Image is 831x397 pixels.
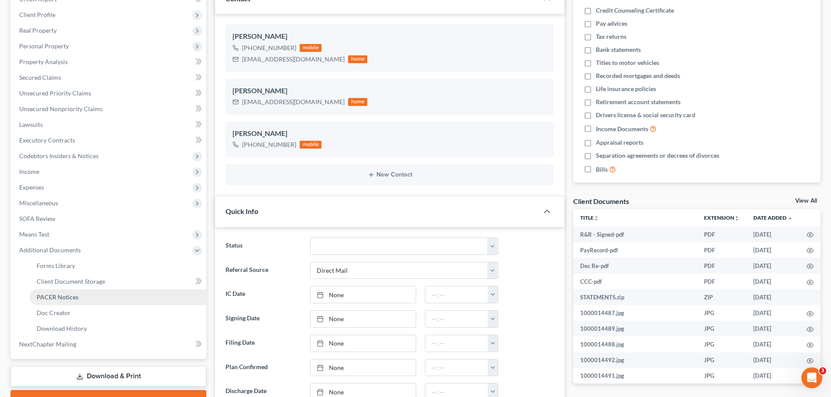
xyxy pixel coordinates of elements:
div: mobile [300,141,321,149]
span: Additional Documents [19,246,81,254]
span: Forms Library [37,262,75,269]
td: [DATE] [746,258,800,274]
a: Titleunfold_more [580,214,599,221]
td: [DATE] [746,227,800,242]
span: Codebtors Insiders & Notices [19,152,99,159]
input: -- : -- [425,311,488,327]
td: [DATE] [746,305,800,321]
span: Titles to motor vehicles [596,58,659,67]
a: PACER Notices [30,289,206,305]
td: JPG [697,336,746,352]
td: Dec Re-pdf [573,258,697,274]
div: [PERSON_NAME] [233,31,547,42]
span: Personal Property [19,42,69,50]
label: Filing Date [221,335,305,352]
a: None [311,286,416,303]
input: -- : -- [425,335,488,352]
span: Client Document Storage [37,278,105,285]
span: Executory Contracts [19,136,75,144]
td: JPG [697,321,746,336]
td: [DATE] [746,274,800,289]
span: Miscellaneous [19,199,58,207]
span: Real Property [19,27,57,34]
input: -- : -- [425,286,488,303]
span: NextChapter Mailing [19,340,76,348]
span: Property Analysis [19,58,68,65]
td: [DATE] [746,289,800,305]
td: JPG [697,353,746,368]
span: SOFA Review [19,215,55,222]
label: Referral Source [221,262,305,279]
td: STATEMENTS.zip [573,289,697,305]
span: Recorded mortgages and deeds [596,71,680,80]
label: Plan Confirmed [221,359,305,377]
span: Tax returns [596,32,626,41]
button: New Contact [233,171,547,178]
span: Bills [596,165,608,174]
td: CCC-pdf [573,274,697,289]
a: Unsecured Nonpriority Claims [12,101,206,117]
td: PDF [697,227,746,242]
td: 1000014492.jpg [573,353,697,368]
span: 3 [819,367,826,374]
td: [DATE] [746,242,800,258]
iframe: Intercom live chat [801,367,822,388]
span: Income Documents [596,125,648,133]
td: PDF [697,258,746,274]
a: None [311,335,416,352]
div: home [348,98,367,106]
span: PACER Notices [37,293,79,301]
i: unfold_more [594,216,599,221]
a: Secured Claims [12,70,206,85]
span: Drivers license & social security card [596,111,695,119]
div: [EMAIL_ADDRESS][DOMAIN_NAME] [242,55,345,64]
div: home [348,55,367,63]
div: [PHONE_NUMBER] [242,140,296,149]
span: Pay advices [596,19,627,28]
a: Doc Creator [30,305,206,321]
a: Client Document Storage [30,274,206,289]
a: Download & Print [10,366,206,387]
span: Unsecured Priority Claims [19,89,91,97]
span: Separation agreements or decrees of divorces [596,151,719,160]
td: [DATE] [746,321,800,336]
label: Status [221,238,305,255]
a: Executory Contracts [12,132,206,148]
label: IC Date [221,286,305,303]
td: [DATE] [746,336,800,352]
span: Lawsuits [19,121,43,128]
td: R&R - Signed-pdf [573,227,697,242]
a: Download History [30,321,206,336]
a: None [311,311,416,327]
td: 1000014489.jpg [573,321,697,336]
span: Retirement account statements [596,98,681,106]
a: Forms Library [30,258,206,274]
span: Unsecured Nonpriority Claims [19,105,103,112]
i: expand_more [787,216,793,221]
a: Lawsuits [12,117,206,132]
td: 1000014491.jpg [573,368,697,384]
td: JPG [697,305,746,321]
td: 1000014487.jpg [573,305,697,321]
a: Unsecured Priority Claims [12,85,206,101]
a: SOFA Review [12,211,206,227]
td: PDF [697,242,746,258]
div: [PERSON_NAME] [233,86,547,96]
a: Date Added expand_more [753,214,793,221]
td: 1000014488.jpg [573,336,697,352]
div: mobile [300,44,321,52]
td: [DATE] [746,353,800,368]
span: Quick Info [226,207,258,215]
a: View All [795,198,817,204]
a: NextChapter Mailing [12,336,206,352]
span: Appraisal reports [596,138,643,147]
i: unfold_more [734,216,739,221]
div: Client Documents [573,197,629,206]
span: Download History [37,325,87,332]
td: PDF [697,274,746,289]
td: JPG [697,368,746,384]
a: Property Analysis [12,54,206,70]
div: [PERSON_NAME] [233,129,547,139]
td: ZIP [697,289,746,305]
span: Credit Counseling Certificate [596,6,674,15]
